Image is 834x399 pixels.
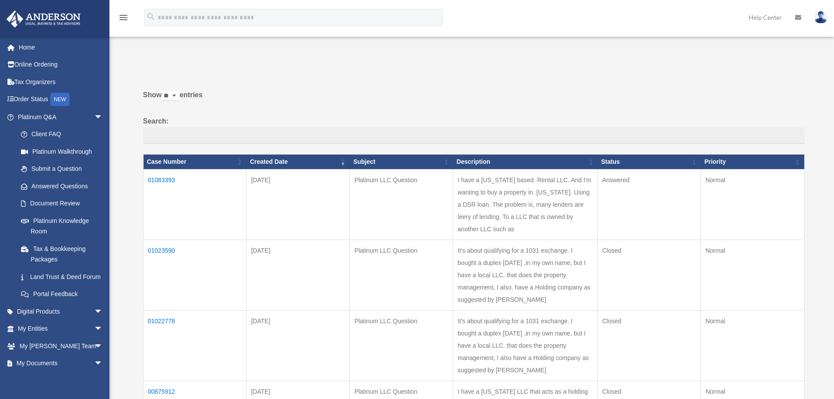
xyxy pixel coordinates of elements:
a: Land Trust & Deed Forum [12,268,112,286]
th: Priority: activate to sort column ascending [701,155,804,169]
td: It's about qualifying for a 1031 exchange. I bought a duplex [DATE] ,in my own name, but I have a... [453,240,598,310]
a: My [PERSON_NAME] Teamarrow_drop_down [6,337,116,355]
td: I have a [US_STATE] based. Rental LLC. And I'm wanting to buy a property in. [US_STATE]. Using a ... [453,169,598,240]
img: User Pic [814,11,827,24]
i: menu [118,12,129,23]
td: Closed [598,240,701,310]
th: Case Number: activate to sort column ascending [143,155,246,169]
td: It's about qualifying for a 1031 exchange. I bought a duplex [DATE] ,in my own name, but I have a... [453,310,598,381]
a: Digital Productsarrow_drop_down [6,303,116,320]
select: Showentries [162,91,179,101]
td: 01022778 [143,310,246,381]
label: Search: [143,115,805,144]
td: Platinum LLC Question [350,310,453,381]
td: Closed [598,310,701,381]
span: arrow_drop_down [94,337,112,355]
th: Status: activate to sort column ascending [598,155,701,169]
td: [DATE] [246,169,350,240]
label: Show entries [143,89,805,110]
a: Online Ordering [6,56,116,74]
td: 01083393 [143,169,246,240]
td: Platinum LLC Question [350,169,453,240]
th: Subject: activate to sort column ascending [350,155,453,169]
td: 01023590 [143,240,246,310]
span: arrow_drop_down [94,108,112,126]
a: Submit a Question [12,160,112,178]
td: [DATE] [246,240,350,310]
th: Created Date: activate to sort column ascending [246,155,350,169]
a: Document Review [12,195,112,212]
a: menu [118,15,129,23]
i: search [146,12,156,21]
td: Normal [701,240,804,310]
span: arrow_drop_down [94,320,112,338]
a: Platinum Q&Aarrow_drop_down [6,108,112,126]
td: Answered [598,169,701,240]
td: Normal [701,169,804,240]
a: Tax & Bookkeeping Packages [12,240,112,268]
a: My Documentsarrow_drop_down [6,355,116,372]
input: Search: [143,127,805,144]
a: Client FAQ [12,126,112,143]
img: Anderson Advisors Platinum Portal [4,11,83,28]
a: Portal Feedback [12,286,112,303]
a: Platinum Knowledge Room [12,212,112,240]
span: arrow_drop_down [94,355,112,373]
a: Order StatusNEW [6,91,116,109]
a: Tax Organizers [6,73,116,91]
td: [DATE] [246,310,350,381]
a: Home [6,39,116,56]
td: Normal [701,310,804,381]
a: Answered Questions [12,177,107,195]
td: Platinum LLC Question [350,240,453,310]
a: My Entitiesarrow_drop_down [6,320,116,338]
div: NEW [50,93,70,106]
span: arrow_drop_down [94,303,112,321]
a: Platinum Walkthrough [12,143,112,160]
th: Description: activate to sort column ascending [453,155,598,169]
